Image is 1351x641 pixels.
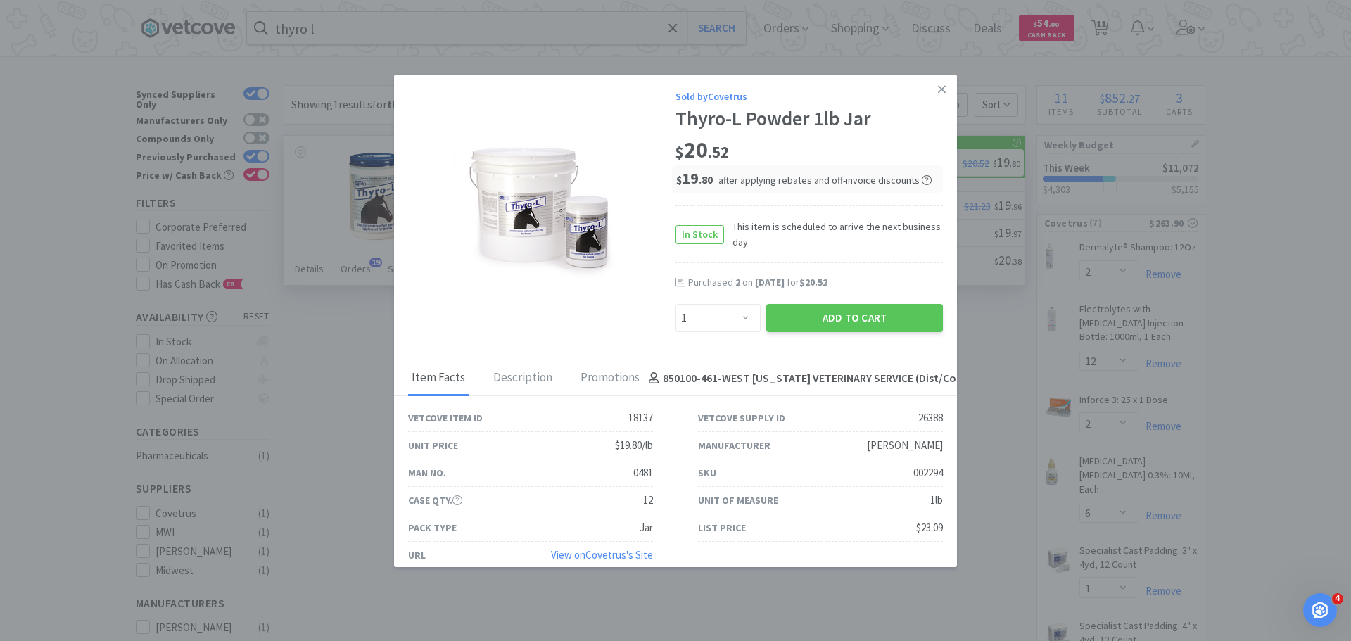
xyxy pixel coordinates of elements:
div: Description [490,361,556,396]
a: View onCovetrus's Site [551,548,653,561]
span: 2 [735,276,740,288]
div: 002294 [913,464,943,481]
div: URL [408,547,426,563]
div: 18137 [628,410,653,426]
div: List Price [698,520,746,535]
span: This item is scheduled to arrive the next business day [724,219,943,250]
div: Unit of Measure [698,493,778,508]
div: Vetcove Supply ID [698,410,785,426]
span: $ [675,142,684,162]
div: 1lb [930,492,943,509]
div: Unit Price [408,438,458,453]
span: . 80 [699,173,713,186]
div: Jar [640,519,653,536]
span: [DATE] [755,276,785,288]
div: $23.09 [916,519,943,536]
span: 19 [676,168,713,188]
button: Add to Cart [766,304,943,332]
span: $ [676,173,682,186]
div: Sold by Covetrus [675,89,943,104]
div: Vetcove Item ID [408,410,483,426]
h4: 850100-461 - WEST [US_STATE] VETERINARY SERVICE (Dist/Comp) [643,369,976,388]
span: $20.52 [799,276,827,288]
iframe: Intercom live chat [1303,593,1337,627]
div: 12 [643,492,653,509]
div: 0481 [633,464,653,481]
div: Manufacturer [698,438,770,453]
div: Thyro-L Powder 1lb Jar [675,107,943,131]
div: Case Qty. [408,493,462,508]
span: . 52 [708,142,729,162]
div: SKU [698,465,716,481]
div: 26388 [918,410,943,426]
div: Item Facts [408,361,469,396]
span: In Stock [676,226,723,243]
span: 20 [675,136,729,164]
div: Promotions [577,361,643,396]
div: Purchased on for [688,276,943,290]
img: 8d7144a0ed3c4a2683ec33e5c4668d4d_26388.png [454,137,630,283]
span: after applying rebates and off-invoice discounts [718,174,932,186]
div: Pack Type [408,520,457,535]
div: [PERSON_NAME] [867,437,943,454]
span: 4 [1332,593,1343,604]
div: $19.80/lb [615,437,653,454]
div: Man No. [408,465,446,481]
